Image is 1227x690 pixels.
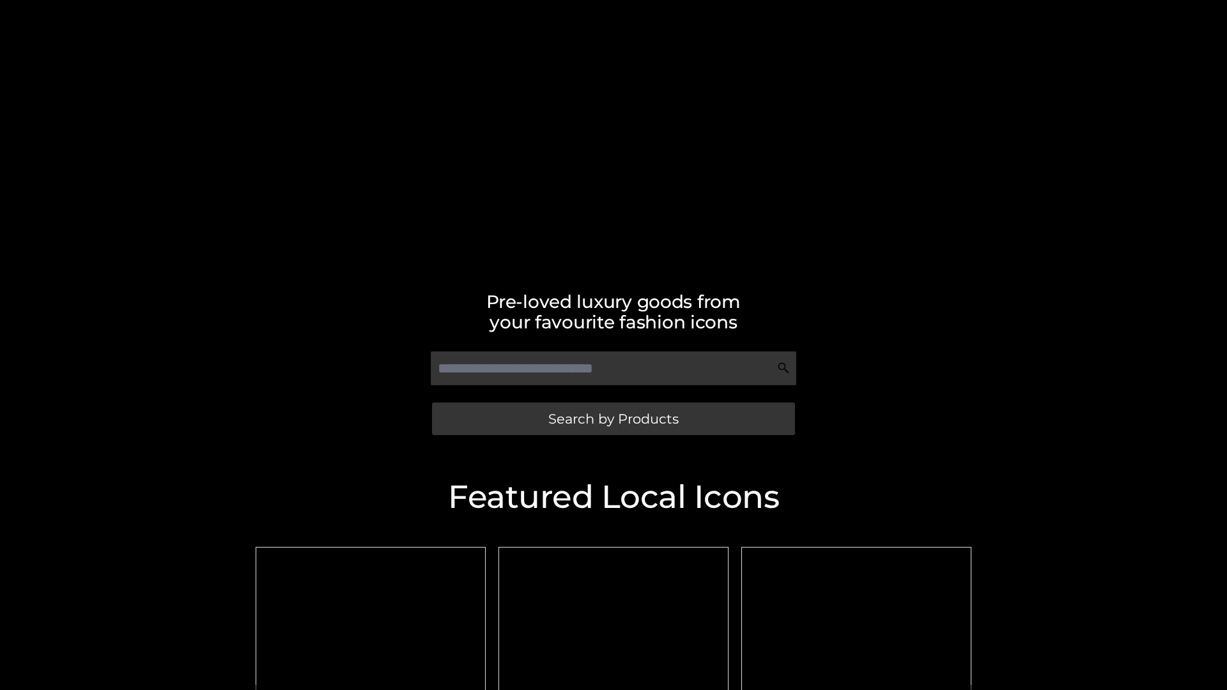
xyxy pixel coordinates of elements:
[249,291,978,332] h2: Pre-loved luxury goods from your favourite fashion icons
[548,412,679,425] span: Search by Products
[432,402,795,435] a: Search by Products
[249,481,978,513] h2: Featured Local Icons​
[777,362,790,374] img: Search Icon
